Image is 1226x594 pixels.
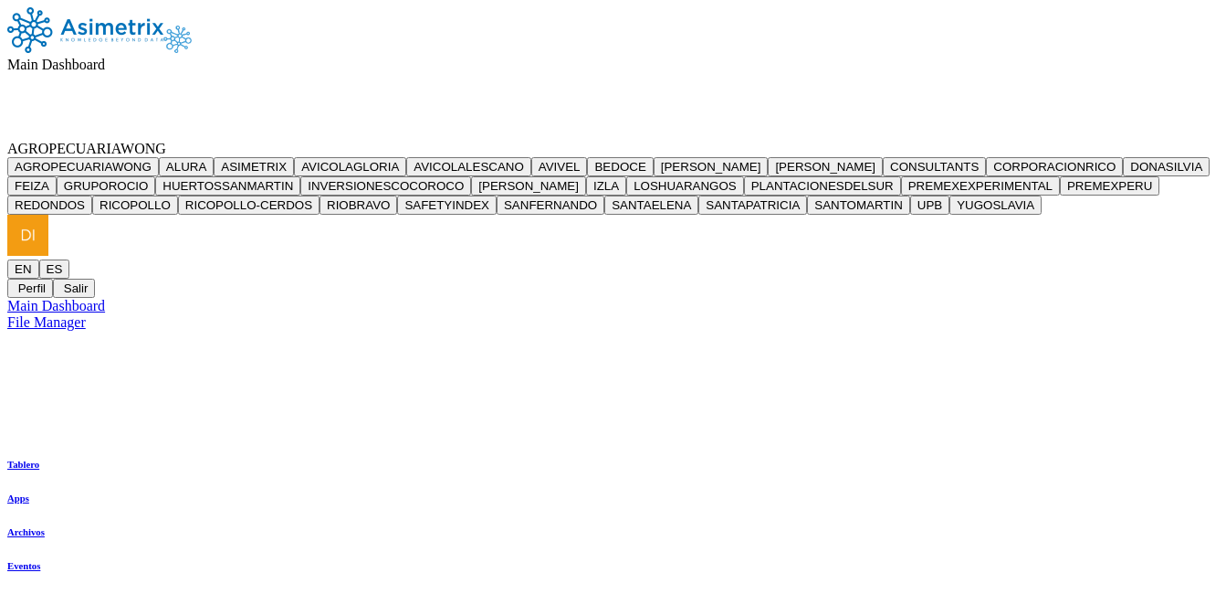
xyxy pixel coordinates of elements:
[471,176,586,196] button: [PERSON_NAME]
[155,176,300,196] button: HUERTOSSANMARTIN
[39,260,70,279] button: ES
[7,196,92,215] button: REDONDOS
[901,176,1060,196] button: PREMEXEXPERIMENTAL
[654,157,769,176] button: [PERSON_NAME]
[53,279,95,298] button: Salir
[7,157,159,176] button: AGROPECUARIAWONG
[910,196,949,215] button: UPB
[7,493,45,504] a: Apps
[294,157,406,176] button: AVICOLAGLORIA
[768,157,883,176] button: [PERSON_NAME]
[807,196,910,215] button: SANTOMARTIN
[7,7,163,53] img: Asimetrix logo
[986,157,1123,176] button: CORPORACIONRICO
[744,176,901,196] button: PLANTACIONESDELSUR
[7,141,166,156] span: AGROPECUARIAWONG
[7,176,57,196] button: FEIZA
[7,459,45,470] a: Tablero
[320,196,397,215] button: RIOBRAVO
[698,196,807,215] button: SANTAPATRICIA
[163,26,192,53] img: Asimetrix logo
[214,157,294,176] button: ASIMETRIX
[586,176,626,196] button: IZLA
[397,196,497,215] button: SAFETYINDEX
[7,260,39,279] button: EN
[178,196,320,215] button: RICOPOLLO-CERDOS
[531,157,588,176] button: AVIVEL
[7,57,105,72] span: Main Dashboard
[7,560,45,571] a: Eventos
[92,196,178,215] button: RICOPOLLO
[7,279,53,298] button: Perfil
[159,157,214,176] button: ALURA
[1060,176,1159,196] button: PREMEXPERU
[7,298,1219,314] a: Main Dashboard
[300,176,471,196] button: INVERSIONESCOCOROCO
[949,196,1042,215] button: YUGOSLAVIA
[604,196,698,215] button: SANTAELENA
[406,157,531,176] button: AVICOLALESCANO
[7,526,45,537] a: Archivos
[883,157,986,176] button: CONSULTANTS
[587,157,653,176] button: BEDOCE
[1123,157,1210,176] button: DONASILVIA
[7,215,48,256] img: diego.delatorre@premexcorp.com profile pic
[497,196,604,215] button: SANFERNANDO
[7,314,1219,331] a: File Manager
[57,176,156,196] button: GRUPOROCIO
[626,176,744,196] button: LOSHUARANGOS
